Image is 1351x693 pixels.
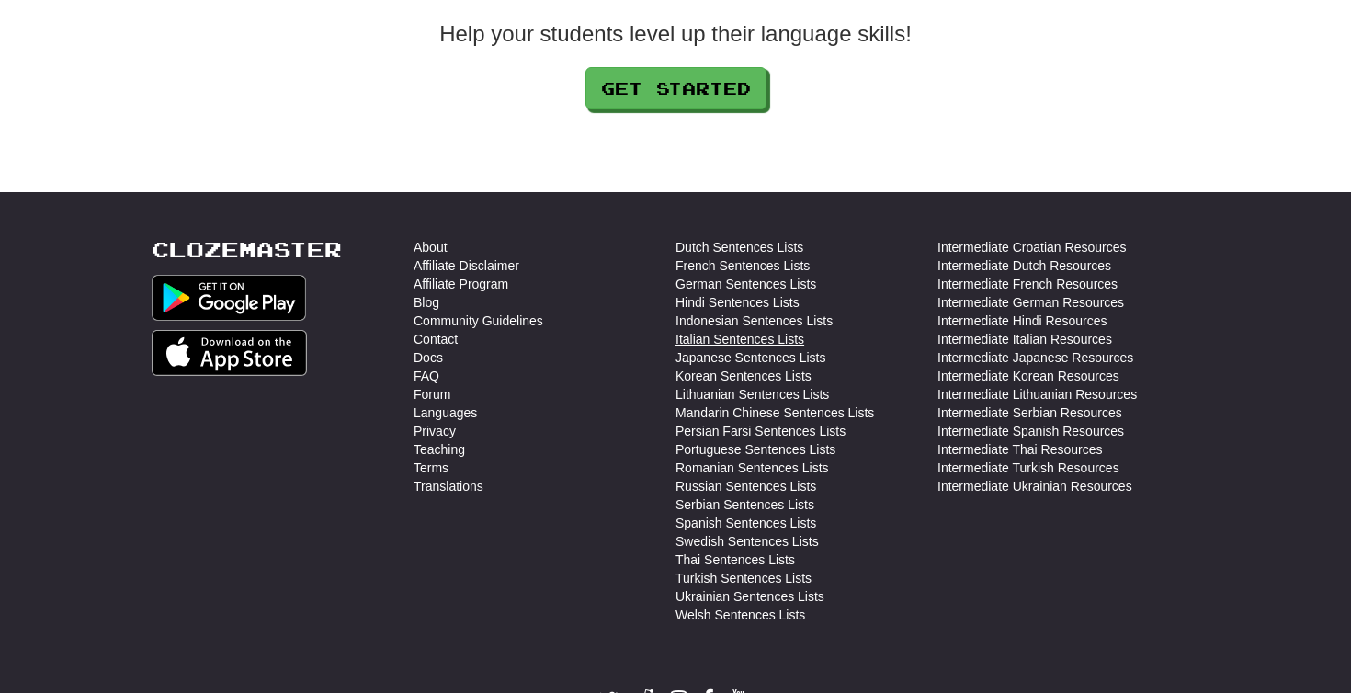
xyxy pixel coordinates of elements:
[359,9,459,25] span: Incorrect
[263,6,276,25] span: 0
[675,312,833,330] a: Indonesian Sentences Lists
[283,333,291,344] small: 3 .
[937,477,1132,495] a: Intermediate Ukrainian Resources
[664,93,681,105] span: 0 %
[454,138,597,166] span: __________
[937,348,1133,367] a: Intermediate Japanese Resources
[152,238,342,261] a: Clozemaster
[414,312,543,330] a: Community Guidelines
[210,300,421,371] button: 3.época
[291,324,347,346] span: época
[675,422,846,440] a: Persian Farsi Sentences Lists
[414,330,458,348] a: Contact
[675,403,874,422] a: Mandarin Chinese Sentences Lists
[675,459,829,477] a: Romanian Sentences Lists
[497,6,510,25] span: 0
[937,459,1119,477] a: Intermediate Turkish Resources
[675,293,800,312] a: Hindi Sentences Lists
[414,440,465,459] a: Teaching
[147,9,224,25] span: Correct
[937,312,1107,330] a: Intermediate Hindi Resources
[152,330,307,376] img: Get it on App Store
[414,348,443,367] a: Docs
[265,138,454,166] span: Yo estaba en las
[414,293,439,312] a: Blog
[594,9,649,25] span: To go
[104,67,197,90] div: /
[448,300,660,371] button: 4.forzado
[937,293,1124,312] a: Intermediate German Resources
[414,459,448,477] a: Terms
[675,385,829,403] a: Lithuanian Sentences Lists
[675,330,804,348] a: Italian Sentences Lists
[937,385,1137,403] a: Intermediate Lithuanian Resources
[675,238,803,256] a: Dutch Sentences Lists
[270,242,278,253] small: 1 .
[470,10,486,23] span: :
[937,403,1122,422] a: Intermediate Serbian Resources
[675,440,835,459] a: Portuguese Sentences Lists
[675,587,824,606] a: Ukrainian Sentences Lists
[937,422,1124,440] a: Intermediate Spanish Resources
[414,385,450,403] a: Forum
[675,348,825,367] a: Japanese Sentences Lists
[675,606,805,624] a: Welsh Sentences Lists
[675,495,814,514] a: Serbian Sentences Lists
[937,275,1118,293] a: Intermediate French Resources
[414,403,477,422] a: Languages
[505,242,513,253] small: 2 .
[937,238,1126,256] a: Intermediate Croatian Resources
[660,10,676,23] span: :
[181,91,197,114] span: 0
[104,97,170,113] span: Score:
[675,400,710,431] button: Round history (alt+y)
[937,367,1119,385] a: Intermediate Korean Resources
[278,233,360,255] span: entender
[937,440,1103,459] a: Intermediate Thai Resources
[352,18,1000,50] h3: Help your students level up their language skills!
[104,177,766,196] div: I was in the mountains.
[675,569,812,587] a: Turkish Sentences Lists
[601,400,666,431] button: Help!
[448,209,660,280] button: 2.montañas
[414,367,439,385] a: FAQ
[513,233,604,255] span: montañas
[937,256,1111,275] a: Intermediate Dutch Resources
[597,138,605,166] span: .
[210,209,421,280] button: 1.entender
[675,532,819,551] a: Swedish Sentences Lists
[414,422,456,440] a: Privacy
[414,238,448,256] a: About
[414,256,519,275] a: Affiliate Disclaimer
[659,92,766,107] div: Mastered
[414,275,508,293] a: Affiliate Program
[675,256,810,275] a: French Sentences Lists
[516,333,524,344] small: 4 .
[675,477,816,495] a: Russian Sentences Lists
[675,514,816,532] a: Spanish Sentences Lists
[675,367,812,385] a: Korean Sentences Lists
[152,275,306,321] img: Get it on Google Play
[937,330,1112,348] a: Intermediate Italian Resources
[585,67,766,109] a: Get Started
[235,10,252,23] span: :
[523,324,593,346] span: forzado
[414,477,483,495] a: Translations
[675,551,795,569] a: Thai Sentences Lists
[687,6,700,25] span: 5
[675,275,816,293] a: German Sentences Lists
[383,35,528,48] strong: Teaching Collection Demo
